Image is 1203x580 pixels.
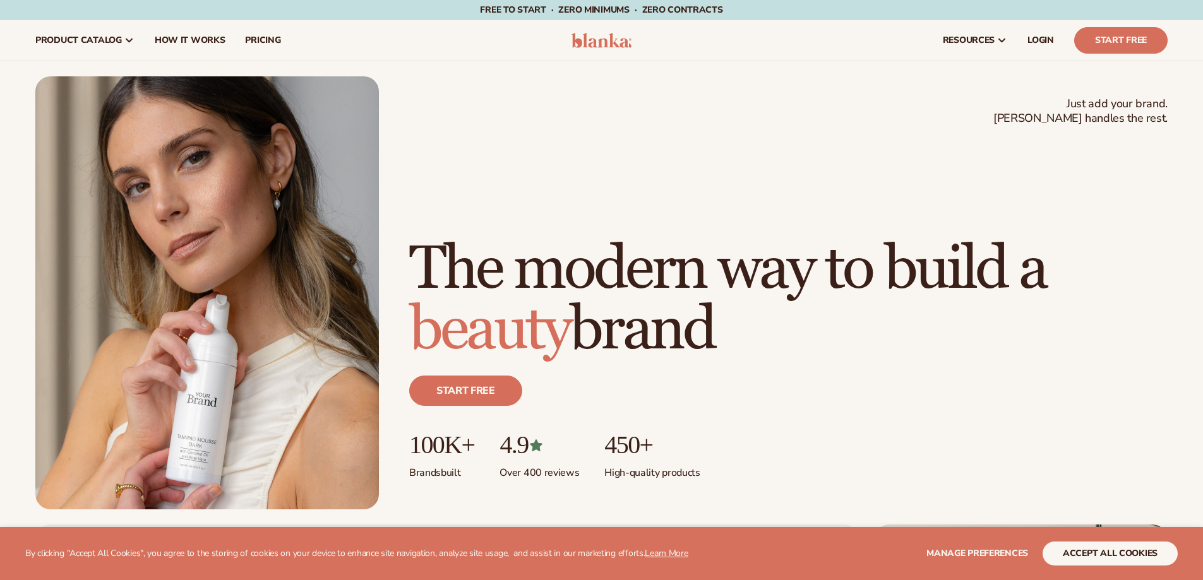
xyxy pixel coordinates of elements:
p: High-quality products [604,459,700,480]
p: 100K+ [409,431,474,459]
h1: The modern way to build a brand [409,239,1168,360]
span: beauty [409,293,570,367]
p: By clicking "Accept All Cookies", you agree to the storing of cookies on your device to enhance s... [25,548,688,559]
a: Start free [409,376,522,406]
p: 450+ [604,431,700,459]
a: Learn More [645,547,688,559]
p: Brands built [409,459,474,480]
img: Female holding tanning mousse. [35,76,379,509]
span: resources [943,35,995,45]
button: Manage preferences [926,542,1028,565]
span: Just add your brand. [PERSON_NAME] handles the rest. [993,97,1168,126]
a: pricing [235,20,290,61]
a: LOGIN [1017,20,1064,61]
a: product catalog [25,20,145,61]
span: pricing [245,35,280,45]
span: How It Works [155,35,225,45]
img: logo [572,33,631,48]
a: resources [933,20,1017,61]
span: Manage preferences [926,547,1028,559]
a: How It Works [145,20,236,61]
button: accept all cookies [1043,542,1178,565]
p: 4.9 [500,431,579,459]
span: LOGIN [1027,35,1054,45]
span: product catalog [35,35,122,45]
span: Free to start · ZERO minimums · ZERO contracts [480,4,722,16]
p: Over 400 reviews [500,459,579,480]
a: Start Free [1074,27,1168,54]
